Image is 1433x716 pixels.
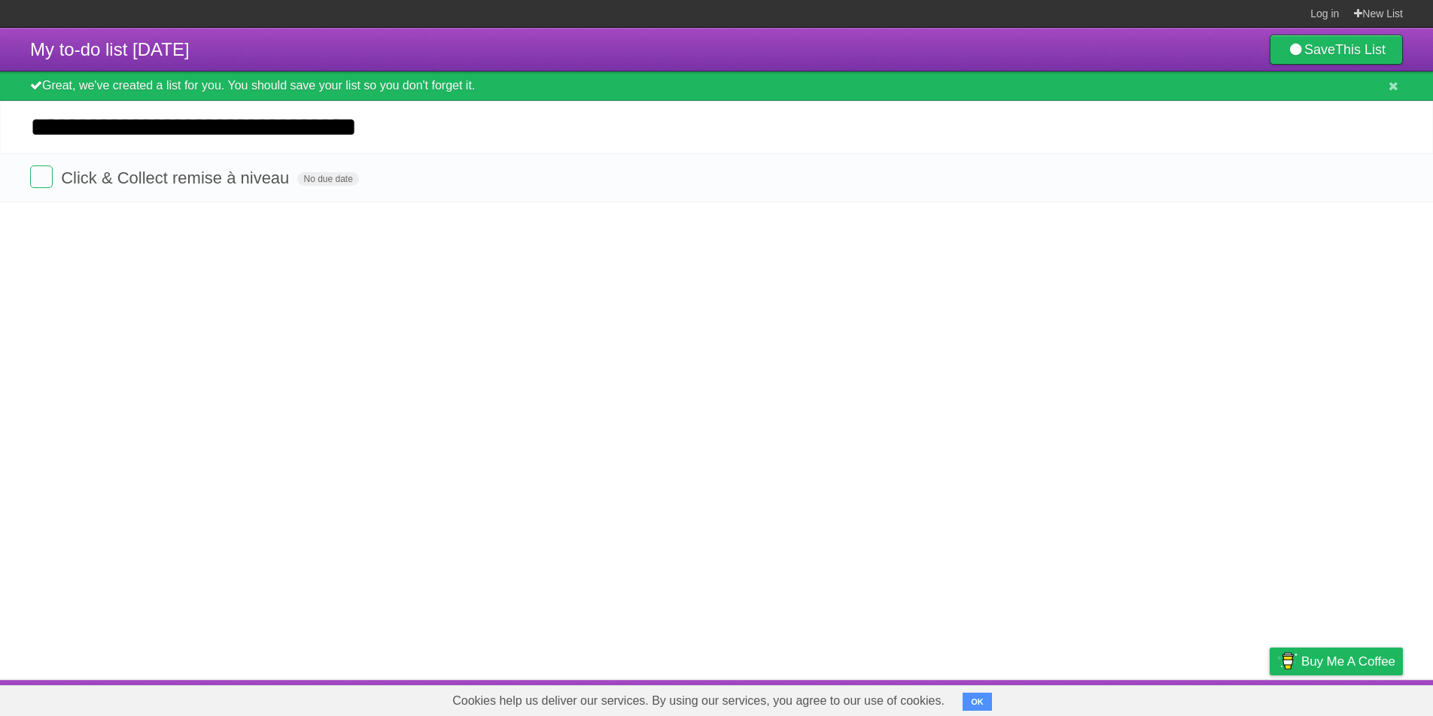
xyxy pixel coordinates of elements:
a: Privacy [1250,684,1289,712]
a: Developers [1119,684,1180,712]
b: This List [1335,42,1386,57]
label: Done [30,165,53,188]
a: Buy me a coffee [1270,648,1403,675]
a: SaveThis List [1270,35,1403,65]
span: Buy me a coffee [1301,648,1395,675]
span: Click & Collect remise à niveau [61,168,293,187]
a: Suggest a feature [1308,684,1403,712]
button: OK [963,693,992,711]
span: No due date [297,172,358,186]
a: Terms [1199,684,1232,712]
span: Cookies help us deliver our services. By using our services, you agree to our use of cookies. [437,686,960,716]
img: Buy me a coffee [1277,648,1298,674]
span: My to-do list [DATE] [30,39,190,59]
a: About [1069,684,1101,712]
label: Star task [1311,165,1340,190]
